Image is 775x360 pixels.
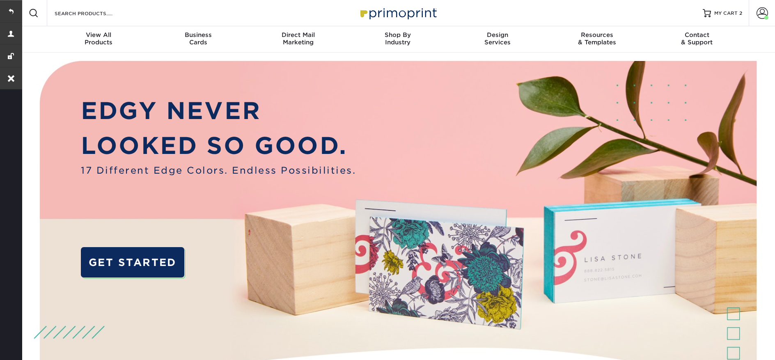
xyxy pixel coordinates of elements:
span: 17 Different Edge Colors. Endless Possibilities. [81,163,356,177]
span: Contact [647,31,747,39]
p: LOOKED SO GOOD. [81,128,356,163]
a: Resources& Templates [547,26,647,53]
a: Shop ByIndustry [348,26,448,53]
a: GET STARTED [81,247,184,278]
span: View All [49,31,149,39]
span: Shop By [348,31,448,39]
div: & Templates [547,31,647,46]
a: Contact& Support [647,26,747,53]
span: Business [149,31,248,39]
span: Resources [547,31,647,39]
div: Marketing [248,31,348,46]
div: & Support [647,31,747,46]
div: Cards [149,31,248,46]
p: EDGY NEVER [81,94,356,128]
input: SEARCH PRODUCTS..... [54,8,134,18]
span: MY CART [714,10,738,17]
div: Products [49,31,149,46]
span: Direct Mail [248,31,348,39]
span: Design [447,31,547,39]
div: Industry [348,31,448,46]
a: View AllProducts [49,26,149,53]
div: Services [447,31,547,46]
span: 2 [739,10,742,16]
a: DesignServices [447,26,547,53]
a: BusinessCards [149,26,248,53]
a: Direct MailMarketing [248,26,348,53]
img: Primoprint [357,4,439,22]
